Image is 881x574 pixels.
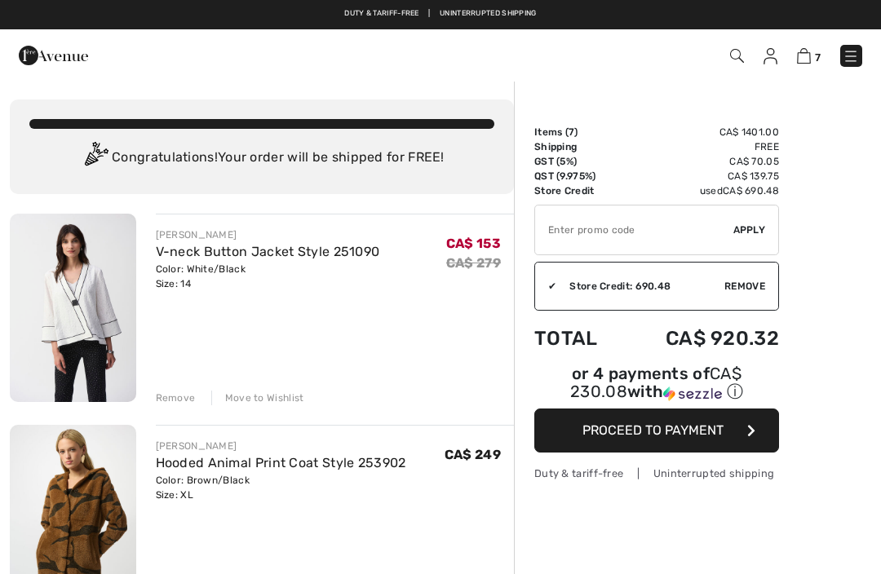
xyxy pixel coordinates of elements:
img: 1ère Avenue [19,39,88,72]
span: 7 [815,51,821,64]
span: 7 [569,126,574,138]
s: CA$ 279 [446,255,501,271]
img: Menu [843,48,859,64]
a: V-neck Button Jacket Style 251090 [156,244,380,259]
img: Search [730,49,744,63]
span: CA$ 230.08 [570,364,742,401]
td: Shipping [534,139,622,154]
td: CA$ 1401.00 [622,125,779,139]
span: Proceed to Payment [582,422,724,438]
img: V-neck Button Jacket Style 251090 [10,214,136,402]
div: or 4 payments of with [534,366,779,403]
button: Proceed to Payment [534,408,779,453]
a: 7 [797,46,821,65]
td: CA$ 70.05 [622,154,779,169]
input: Promo code [535,205,733,254]
td: CA$ 139.75 [622,169,779,183]
span: CA$ 690.48 [723,185,779,196]
div: Color: Brown/Black Size: XL [156,473,406,502]
td: GST (5%) [534,154,622,169]
div: Store Credit: 690.48 [556,279,724,294]
div: [PERSON_NAME] [156,439,406,453]
div: Congratulations! Your order will be shipped for FREE! [29,142,494,174]
div: Remove [156,391,196,405]
a: Hooded Animal Print Coat Style 253902 [156,455,406,470]
span: Remove [724,279,765,294]
span: Apply [733,223,766,237]
div: or 4 payments ofCA$ 230.08withSezzle Click to learn more about Sezzle [534,366,779,408]
img: My Info [764,48,777,64]
td: Items ( ) [534,125,622,139]
img: Sezzle [663,386,722,401]
span: CA$ 153 [446,236,501,251]
td: QST (9.975%) [534,169,622,183]
td: Free [622,139,779,154]
span: CA$ 249 [445,447,501,462]
td: Store Credit [534,183,622,198]
img: Congratulation2.svg [79,142,112,174]
td: used [622,183,779,198]
div: Move to Wishlist [211,391,304,405]
div: ✔ [535,279,556,294]
img: Shopping Bag [797,48,811,64]
div: [PERSON_NAME] [156,227,380,242]
td: Total [534,311,622,366]
div: Color: White/Black Size: 14 [156,262,380,291]
div: Duty & tariff-free | Uninterrupted shipping [534,466,779,481]
td: CA$ 920.32 [622,311,779,366]
a: 1ère Avenue [19,46,88,62]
